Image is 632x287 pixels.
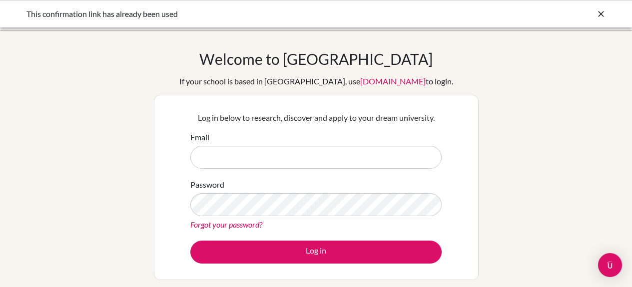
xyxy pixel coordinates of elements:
div: This confirmation link has already been used [26,8,456,20]
p: Log in below to research, discover and apply to your dream university. [190,112,442,124]
label: Password [190,179,224,191]
div: If your school is based in [GEOGRAPHIC_DATA], use to login. [179,75,453,87]
label: Email [190,131,209,143]
h1: Welcome to [GEOGRAPHIC_DATA] [199,50,433,68]
a: Forgot your password? [190,220,262,229]
div: Open Intercom Messenger [598,253,622,277]
button: Log in [190,241,442,264]
a: [DOMAIN_NAME] [360,76,426,86]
